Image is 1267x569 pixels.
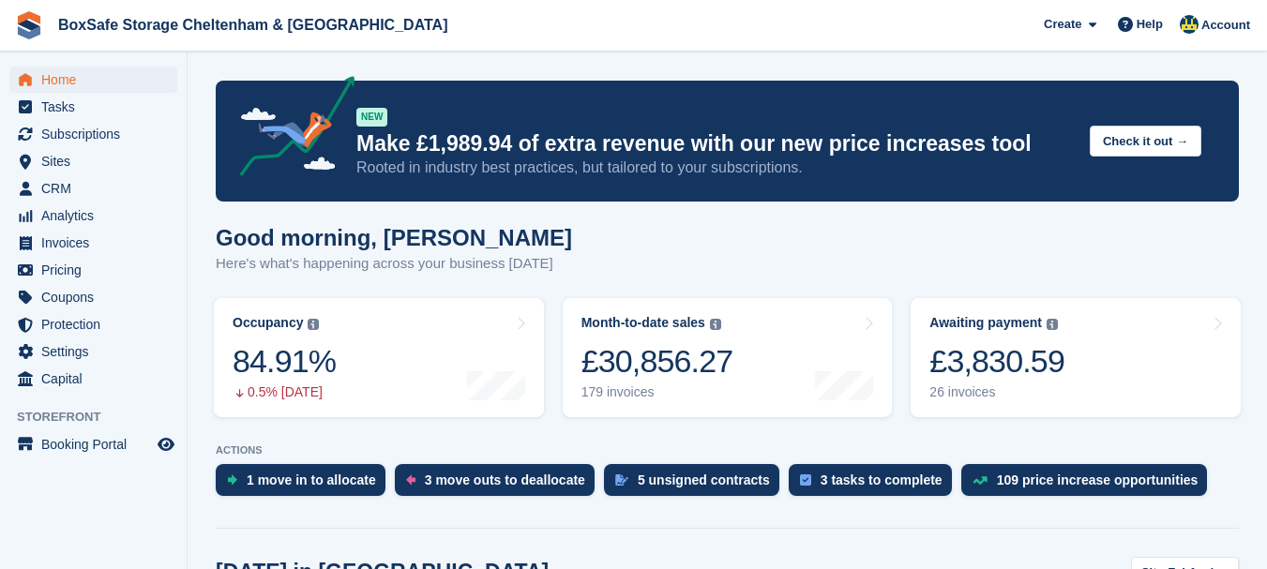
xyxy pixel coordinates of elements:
img: contract_signature_icon-13c848040528278c33f63329250d36e43548de30e8caae1d1a13099fd9432cc5.svg [615,474,628,486]
span: Coupons [41,284,154,310]
a: menu [9,94,177,120]
div: 3 tasks to complete [821,472,943,487]
span: Capital [41,366,154,392]
span: Sites [41,148,154,174]
a: menu [9,284,177,310]
img: task-75834270c22a3079a89374b754ae025e5fb1db73e45f91037f5363f120a921f8.svg [800,474,811,486]
img: move_outs_to_deallocate_icon-f764333ba52eb49d3ac5e1228854f67142a1ed5810a6f6cc68b1a99e826820c5.svg [406,474,415,486]
div: Occupancy [233,315,303,331]
span: Analytics [41,202,154,229]
span: Settings [41,338,154,365]
a: Preview store [155,433,177,456]
p: Make £1,989.94 of extra revenue with our new price increases tool [356,130,1075,157]
a: BoxSafe Storage Cheltenham & [GEOGRAPHIC_DATA] [51,9,455,40]
span: Home [41,67,154,93]
img: stora-icon-8386f47178a22dfd0bd8f6a31ec36ba5ce8667c1dd55bd0f319d3a0aa187defe.svg [15,11,43,39]
a: Occupancy 84.91% 0.5% [DATE] [214,298,544,417]
div: £30,856.27 [581,342,733,381]
a: 1 move in to allocate [216,464,395,505]
img: Kim Virabi [1180,15,1199,34]
a: menu [9,311,177,337]
div: 26 invoices [929,384,1064,400]
a: 3 move outs to deallocate [395,464,604,505]
a: menu [9,148,177,174]
img: icon-info-grey-7440780725fd019a000dd9b08b2336e03edf1995a4989e88bcd33f0948082b44.svg [710,319,721,330]
a: menu [9,338,177,365]
div: 0.5% [DATE] [233,384,336,400]
a: menu [9,202,177,229]
p: ACTIONS [216,444,1239,457]
div: 1 move in to allocate [247,472,376,487]
span: Protection [41,311,154,337]
span: Help [1137,15,1163,34]
img: icon-info-grey-7440780725fd019a000dd9b08b2336e03edf1995a4989e88bcd33f0948082b44.svg [308,319,319,330]
a: 109 price increase opportunities [961,464,1217,505]
h1: Good morning, [PERSON_NAME] [216,225,572,250]
div: 5 unsigned contracts [638,472,770,487]
div: £3,830.59 [929,342,1064,381]
div: Month-to-date sales [581,315,705,331]
span: Account [1201,16,1250,35]
a: menu [9,366,177,392]
a: menu [9,230,177,256]
span: Subscriptions [41,121,154,147]
img: move_ins_to_allocate_icon-fdf77a2bb77ea45bf5b3d319d69a93e2d87916cf1d5bf7949dd705db3b84f3ca.svg [227,474,237,486]
a: menu [9,175,177,202]
img: price_increase_opportunities-93ffe204e8149a01c8c9dc8f82e8f89637d9d84a8eef4429ea346261dce0b2c0.svg [973,476,988,485]
span: Invoices [41,230,154,256]
span: CRM [41,175,154,202]
button: Check it out → [1090,126,1201,157]
a: menu [9,257,177,283]
a: menu [9,121,177,147]
span: Pricing [41,257,154,283]
div: NEW [356,108,387,127]
div: 84.91% [233,342,336,381]
div: 179 invoices [581,384,733,400]
img: icon-info-grey-7440780725fd019a000dd9b08b2336e03edf1995a4989e88bcd33f0948082b44.svg [1047,319,1058,330]
a: Awaiting payment £3,830.59 26 invoices [911,298,1241,417]
a: menu [9,67,177,93]
span: Create [1044,15,1081,34]
p: Here's what's happening across your business [DATE] [216,253,572,275]
a: 5 unsigned contracts [604,464,789,505]
span: Tasks [41,94,154,120]
span: Booking Portal [41,431,154,457]
a: Month-to-date sales £30,856.27 179 invoices [563,298,893,417]
p: Rooted in industry best practices, but tailored to your subscriptions. [356,157,1075,178]
span: Storefront [17,408,187,427]
a: 3 tasks to complete [789,464,961,505]
div: 3 move outs to deallocate [425,472,585,487]
div: 109 price increase opportunities [997,472,1199,487]
a: menu [9,431,177,457]
div: Awaiting payment [929,315,1042,331]
img: price-adjustments-announcement-icon-8257ccfd72463d97f412b2fc003d46551f7dbcb40ab6d574587a9cd5c0d94... [224,76,355,183]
